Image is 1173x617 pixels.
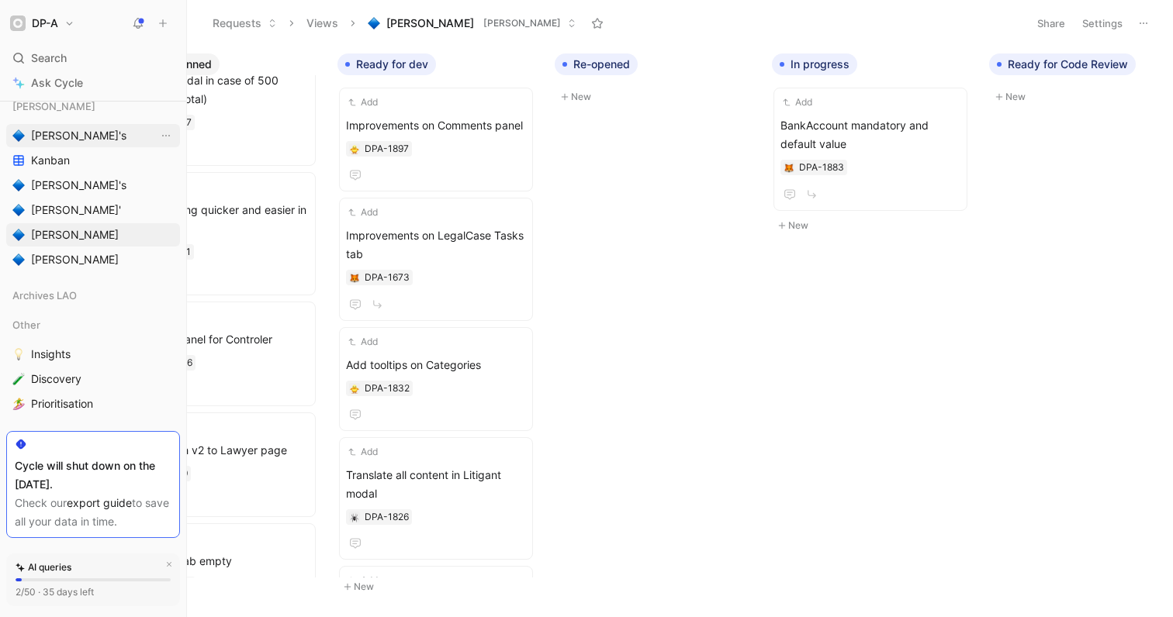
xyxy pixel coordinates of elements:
span: Matching tab empty [129,552,309,570]
button: Add [346,444,380,460]
a: AddTranslate all content in Litigant modal [339,437,533,560]
span: FE error modal in case of 500 (partial or total) [129,71,309,109]
img: 🔷 [368,17,380,29]
img: 🔷 [12,253,25,266]
span: [PERSON_NAME] [483,16,561,31]
span: Translate all content in Litigant modal [346,466,526,503]
button: Add [780,95,815,110]
button: 🧪 [9,370,28,388]
div: DPA-1826 [365,509,409,525]
a: AddBankAccount mandatory and default value [773,88,967,211]
span: BankAccount mandatory and default value [780,116,960,153]
div: Cycle will shut down on the [DATE]. [15,457,171,494]
a: 🔷[PERSON_NAME]'s [6,174,180,197]
img: 🦊 [350,274,359,283]
a: FE error modal in case of 500 (partial or total) [122,43,316,166]
a: Ask Cycle [6,71,180,95]
img: 🔷 [12,129,25,142]
button: New [337,577,542,596]
button: 🕷️ [349,512,360,522]
button: New [555,88,760,106]
img: 🧪 [12,373,25,385]
div: Archives LAO [6,284,180,312]
div: Other💡Insights🧪Discovery🏄‍♀️Prioritisation [6,313,180,415]
a: 🔷[PERSON_NAME] [6,248,180,271]
img: 💡 [12,348,25,360]
span: Improvements on Comments panel [346,116,526,135]
a: AddAdd tooltips on Categories [339,327,533,431]
span: Archives LAO [12,288,77,303]
img: DP-A [10,16,26,31]
div: Other [6,313,180,336]
div: 2/50 · 35 days left [16,584,94,600]
button: New [772,216,977,235]
button: Re-opened [555,53,638,75]
button: 🔷 [9,250,28,269]
button: DP-ADP-A [6,12,78,34]
button: 💡 [9,345,28,364]
div: DPA-1673 [365,270,410,285]
div: Ready for devNew [331,47,548,604]
a: 🏄‍♀️Prioritisation [6,392,180,415]
button: 🔷[PERSON_NAME][PERSON_NAME] [361,12,583,35]
div: DPA-1883 [799,160,844,175]
span: In progress [791,57,849,72]
button: Requests [206,12,284,35]
button: Add [346,205,380,220]
a: 🔷[PERSON_NAME]' [6,198,180,222]
img: 🏄‍♀️ [12,398,25,410]
span: Search [31,49,67,67]
img: 🦊 [784,164,794,173]
button: Ready for Code Review [989,53,1136,75]
button: 🦊 [349,272,360,283]
a: 💡Insights [6,343,180,366]
button: 🏄‍♀️ [9,395,28,413]
a: export guide [67,496,132,509]
div: [PERSON_NAME]🔷[PERSON_NAME]'sView actionsKanban🔷[PERSON_NAME]'s🔷[PERSON_NAME]'🔷[PERSON_NAME]🔷[PER... [6,95,180,271]
a: AddImprovements on Comments panel [339,88,533,191]
span: [PERSON_NAME] [31,227,119,243]
span: Add tooltips on Categories [346,356,526,374]
button: 🔷 [9,176,28,195]
button: Ready for dev [337,53,436,75]
span: Insights [31,346,71,362]
a: Kanban [6,149,180,172]
button: Add [346,95,380,110]
img: 🔷 [12,229,25,241]
span: [PERSON_NAME] [31,252,119,267]
span: Ready for dev [356,57,428,72]
button: 🐥 [349,383,360,394]
div: Re-openedNew [548,47,766,114]
span: [PERSON_NAME] [386,16,474,31]
span: Ready for Code Review [1008,57,1128,72]
div: Archives LAO [6,284,180,307]
a: Make filtering quicker and easier in search v2 [122,172,316,295]
a: Attention panel for Controler [122,302,316,406]
span: [PERSON_NAME]'s [31,178,126,193]
span: Ask Cycle [31,74,83,92]
a: AddImprovements on LegalCase Tasks tab [339,198,533,321]
button: View actions [158,128,174,143]
span: [PERSON_NAME]'s [31,128,126,143]
div: Check our to save all your data in time. [15,494,171,531]
button: Add [346,334,380,350]
div: To be plannedNew [114,47,331,604]
a: 🔷[PERSON_NAME] [6,223,180,246]
button: Add [346,573,380,588]
button: 🔷 [9,201,28,219]
span: Add Search v2 to Lawyer page [129,441,309,460]
div: Search [6,47,180,70]
button: Share [1030,12,1072,34]
button: Settings [1075,12,1130,34]
span: Kanban [31,153,70,168]
div: AI queries [16,560,71,575]
button: Views [299,12,345,35]
button: 🦊 [784,162,794,173]
h1: DP-A [32,16,58,30]
button: 🐥 [349,143,360,154]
